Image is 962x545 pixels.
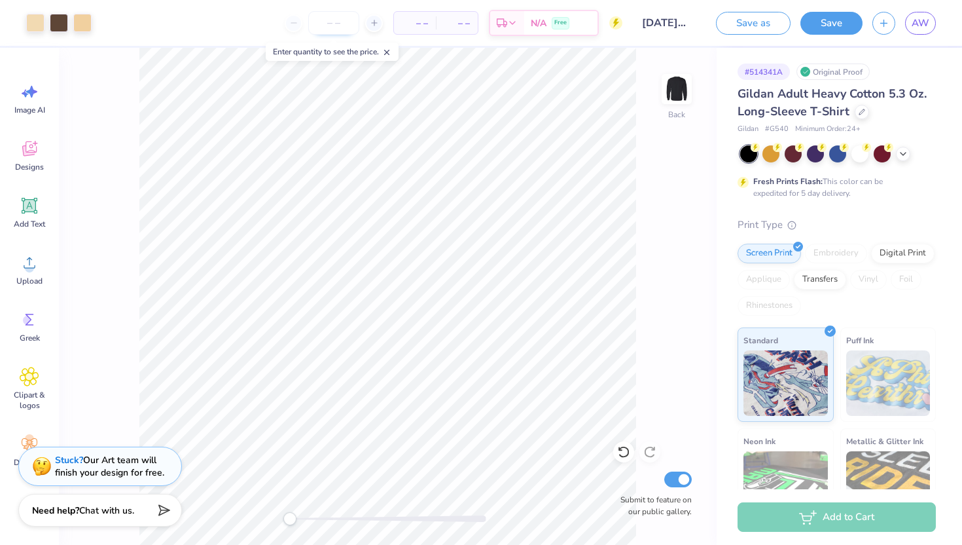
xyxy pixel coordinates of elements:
[738,86,927,119] span: Gildan Adult Heavy Cotton 5.3 Oz. Long-Sleeve T-Shirt
[8,390,51,411] span: Clipart & logos
[402,16,428,30] span: – –
[20,333,40,343] span: Greek
[794,270,846,290] div: Transfers
[14,219,45,229] span: Add Text
[668,109,685,121] div: Back
[738,244,801,263] div: Screen Print
[15,162,44,172] span: Designs
[743,333,778,347] span: Standard
[55,454,164,479] div: Our Art team will finish your design for free.
[613,494,692,517] label: Submit to feature on our public gallery.
[738,217,936,233] div: Print Type
[850,270,887,290] div: Vinyl
[531,16,546,30] span: N/A
[444,16,470,30] span: – –
[14,105,45,115] span: Image AI
[846,333,874,347] span: Puff Ink
[743,350,828,416] img: Standard
[738,270,790,290] div: Applique
[738,64,790,80] div: # 514341A
[846,451,931,517] img: Metallic & Glitter Ink
[891,270,921,290] div: Foil
[32,504,79,517] strong: Need help?
[716,12,791,35] button: Save as
[743,434,775,448] span: Neon Ink
[753,176,914,199] div: This color can be expedited for 5 day delivery.
[795,124,861,135] span: Minimum Order: 24 +
[796,64,870,80] div: Original Proof
[805,244,867,263] div: Embroidery
[308,11,359,35] input: – –
[664,76,690,102] img: Back
[738,124,758,135] span: Gildan
[16,276,43,286] span: Upload
[79,504,134,517] span: Chat with us.
[283,512,296,525] div: Accessibility label
[846,350,931,416] img: Puff Ink
[912,16,929,31] span: AW
[765,124,789,135] span: # G540
[753,176,823,187] strong: Fresh Prints Flash:
[632,10,696,36] input: Untitled Design
[743,451,828,517] img: Neon Ink
[905,12,936,35] a: AW
[800,12,863,35] button: Save
[871,244,935,263] div: Digital Print
[55,454,83,466] strong: Stuck?
[266,43,399,61] div: Enter quantity to see the price.
[14,457,45,468] span: Decorate
[738,296,801,316] div: Rhinestones
[846,434,923,448] span: Metallic & Glitter Ink
[554,18,567,28] span: Free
